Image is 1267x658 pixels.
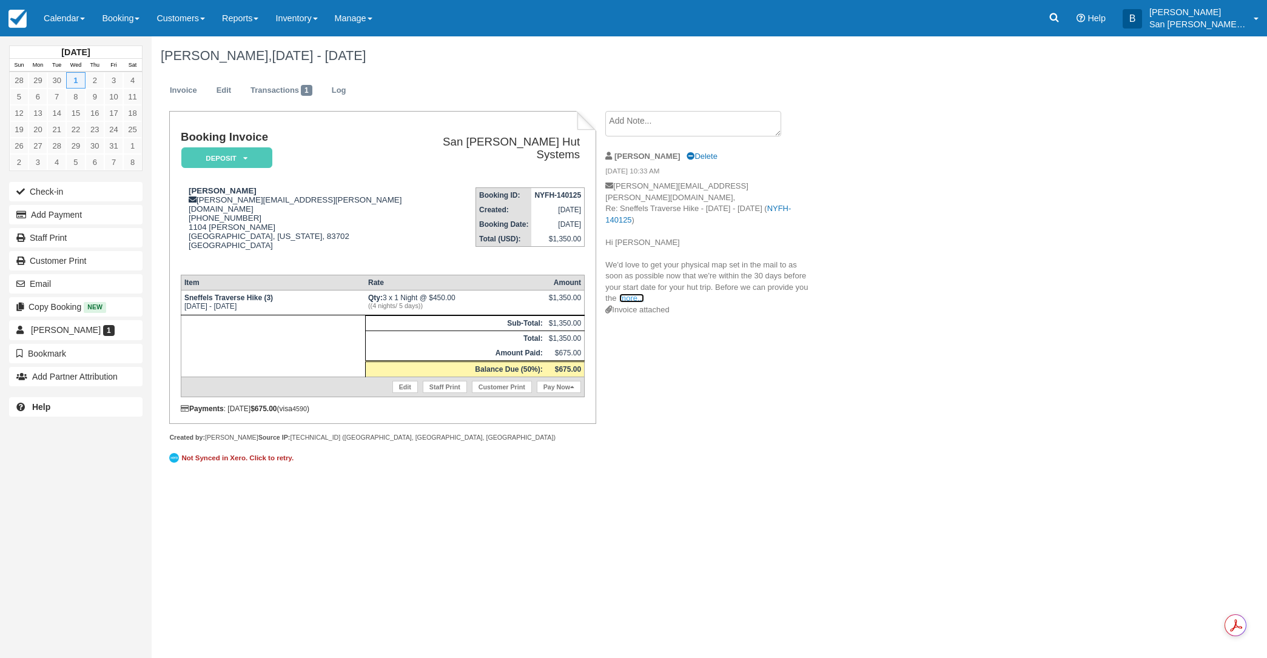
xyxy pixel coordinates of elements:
a: Transactions1 [241,79,321,102]
span: 1 [301,85,312,96]
a: 30 [86,138,104,154]
div: [PERSON_NAME] [TECHNICAL_ID] ([GEOGRAPHIC_DATA], [GEOGRAPHIC_DATA], [GEOGRAPHIC_DATA]) [169,433,596,442]
p: San [PERSON_NAME] Hut Systems [1149,18,1246,30]
span: [DATE] - [DATE] [272,48,366,63]
span: 1 [103,325,115,336]
a: 8 [66,89,85,105]
a: 15 [66,105,85,121]
i: Help [1077,14,1085,22]
div: B [1123,9,1142,29]
button: Copy Booking New [9,297,143,317]
a: 14 [47,105,66,121]
th: Created: [476,203,532,217]
a: Edit [392,381,418,393]
strong: [PERSON_NAME] [189,186,257,195]
button: Add Partner Attribution [9,367,143,386]
strong: [PERSON_NAME] [614,152,681,161]
a: 2 [10,154,29,170]
h1: Booking Invoice [181,131,415,144]
a: 29 [66,138,85,154]
th: Balance Due (50%): [365,361,546,377]
a: 29 [29,72,47,89]
th: Sat [123,59,142,72]
a: 25 [123,121,142,138]
a: 13 [29,105,47,121]
a: NYFH-140125 [605,204,791,224]
th: Booking ID: [476,188,532,203]
th: Total: [365,331,546,346]
a: 8 [123,154,142,170]
a: 19 [10,121,29,138]
a: Customer Print [9,251,143,270]
span: [PERSON_NAME] [31,325,101,335]
th: Sub-Total: [365,315,546,331]
strong: [DATE] [61,47,90,57]
td: 3 x 1 Night @ $450.00 [365,290,546,315]
a: 3 [104,72,123,89]
a: Help [9,397,143,417]
a: 1 [123,138,142,154]
strong: Source IP: [258,434,291,441]
strong: $675.00 [250,405,277,413]
a: 4 [123,72,142,89]
a: 5 [10,89,29,105]
strong: Created by: [169,434,205,441]
button: Bookmark [9,344,143,363]
a: 11 [123,89,142,105]
a: Edit [207,79,240,102]
th: Thu [86,59,104,72]
a: 31 [104,138,123,154]
img: checkfront-main-nav-mini-logo.png [8,10,27,28]
th: Fri [104,59,123,72]
button: Email [9,274,143,294]
a: 12 [10,105,29,121]
a: 30 [47,72,66,89]
p: [PERSON_NAME] [1149,6,1246,18]
a: 16 [86,105,104,121]
a: Deposit [181,147,268,169]
a: Log [323,79,355,102]
strong: Sneffels Traverse Hike (3) [184,294,273,302]
th: Wed [66,59,85,72]
a: 9 [86,89,104,105]
a: 6 [86,154,104,170]
b: Help [32,402,50,412]
td: [DATE] [531,203,584,217]
a: 3 [29,154,47,170]
a: 10 [104,89,123,105]
th: Sun [10,59,29,72]
td: $675.00 [546,346,585,361]
a: 28 [47,138,66,154]
th: Item [181,275,365,290]
a: 2 [86,72,104,89]
a: 23 [86,121,104,138]
th: Booking Date: [476,217,532,232]
a: more... [619,294,644,303]
th: Rate [365,275,546,290]
div: Invoice attached [605,304,810,316]
a: Staff Print [9,228,143,247]
td: $1,350.00 [546,315,585,331]
th: Amount Paid: [365,346,546,361]
a: Invoice [161,79,206,102]
p: [PERSON_NAME][EMAIL_ADDRESS][PERSON_NAME][DOMAIN_NAME], Re: Sneffels Traverse Hike - [DATE] - [DA... [605,181,810,304]
a: 7 [47,89,66,105]
span: New [84,302,106,312]
a: 17 [104,105,123,121]
div: $1,350.00 [549,294,581,312]
th: Mon [29,59,47,72]
a: Staff Print [423,381,467,393]
a: Customer Print [472,381,532,393]
a: Delete [687,152,717,161]
h1: [PERSON_NAME], [161,49,1093,63]
a: 1 [66,72,85,89]
strong: Payments [181,405,224,413]
a: 20 [29,121,47,138]
a: 22 [66,121,85,138]
em: Deposit [181,147,272,169]
div: : [DATE] (visa ) [181,405,585,413]
small: 4590 [292,405,307,412]
em: [DATE] 10:33 AM [605,166,810,180]
th: Amount [546,275,585,290]
button: Check-in [9,182,143,201]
